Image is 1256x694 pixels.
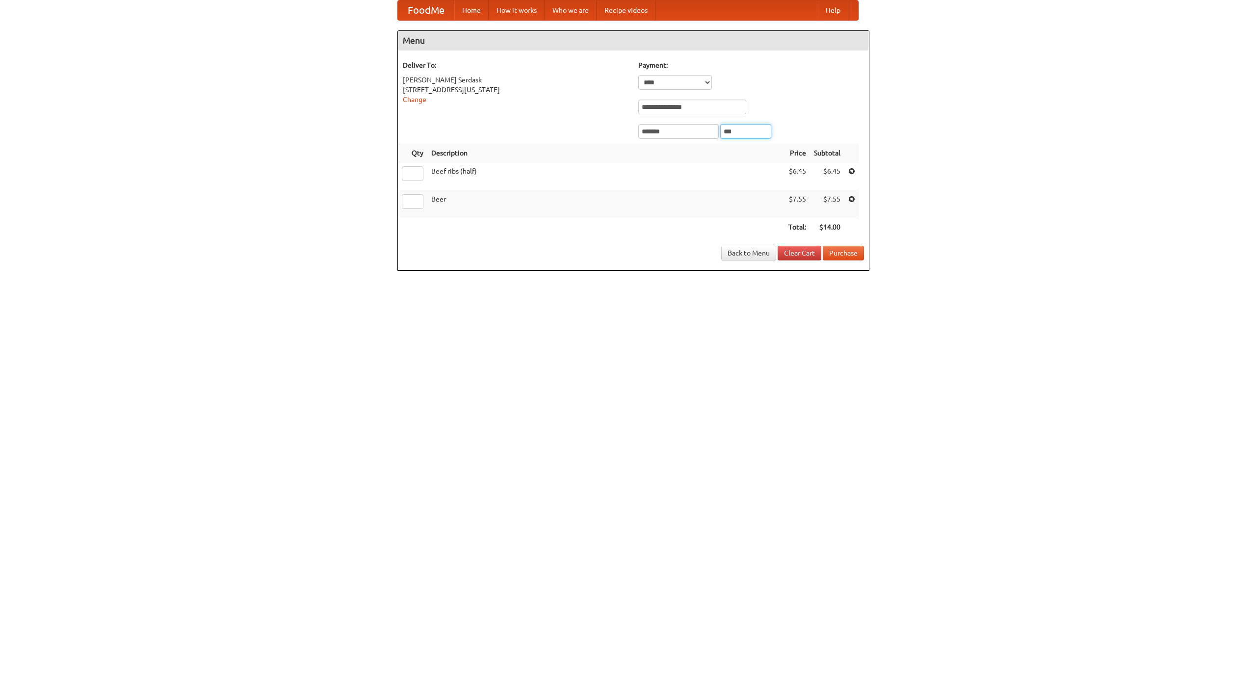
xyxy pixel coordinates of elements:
[403,75,628,85] div: [PERSON_NAME] Serdask
[810,190,844,218] td: $7.55
[597,0,655,20] a: Recipe videos
[818,0,848,20] a: Help
[398,31,869,51] h4: Menu
[810,162,844,190] td: $6.45
[545,0,597,20] a: Who we are
[785,218,810,236] th: Total:
[427,144,785,162] th: Description
[810,144,844,162] th: Subtotal
[721,246,776,260] a: Back to Menu
[454,0,489,20] a: Home
[778,246,821,260] a: Clear Cart
[785,190,810,218] td: $7.55
[489,0,545,20] a: How it works
[403,60,628,70] h5: Deliver To:
[403,85,628,95] div: [STREET_ADDRESS][US_STATE]
[398,144,427,162] th: Qty
[810,218,844,236] th: $14.00
[398,0,454,20] a: FoodMe
[785,144,810,162] th: Price
[427,162,785,190] td: Beef ribs (half)
[638,60,864,70] h5: Payment:
[427,190,785,218] td: Beer
[823,246,864,260] button: Purchase
[785,162,810,190] td: $6.45
[403,96,426,103] a: Change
